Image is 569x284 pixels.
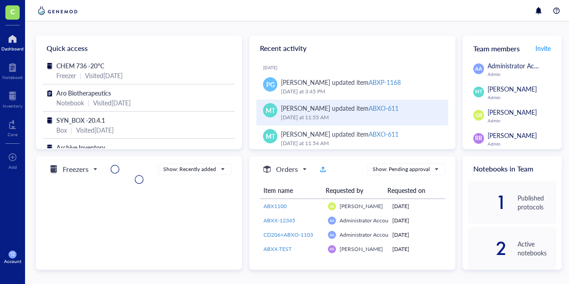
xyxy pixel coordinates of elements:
[281,129,399,139] div: [PERSON_NAME] updated item
[340,202,383,210] span: [PERSON_NAME]
[3,103,22,109] div: Inventory
[260,182,322,199] th: Item name
[340,245,383,253] span: [PERSON_NAME]
[256,74,448,100] a: PG[PERSON_NAME] updated itemABXP-1168[DATE] at 3:45 PM
[263,217,321,225] a: ABXX-12345
[392,202,442,210] div: [DATE]
[3,89,22,109] a: Inventory
[163,165,216,173] div: Show: Recently added
[263,202,321,210] a: ABX1100
[266,131,275,141] span: MT
[488,84,537,93] span: [PERSON_NAME]
[56,71,76,80] div: Freezer
[373,165,430,173] div: Show: Pending approval
[63,164,89,175] h5: Freezers
[8,164,17,170] div: Add
[535,41,551,55] button: Invite
[10,6,15,17] span: C
[56,61,104,70] span: CHEM 736 -20°C
[535,44,551,53] span: Invite
[463,36,562,61] div: Team members
[2,60,23,80] a: Notebook
[369,78,401,87] div: ABXP-1168
[56,88,111,97] span: Aro Biotherapeutics
[392,217,442,225] div: [DATE]
[488,61,550,70] span: Administrator Account
[340,231,393,238] span: Administrator Account
[518,239,556,257] div: Active notebooks
[281,113,441,122] div: [DATE] at 11:55 AM
[71,125,72,135] div: |
[475,65,482,73] span: AA
[76,125,114,135] div: Visited [DATE]
[1,46,24,51] div: Dashboard
[330,233,334,237] span: AA
[263,65,448,70] div: [DATE]
[56,98,84,108] div: Notebook
[384,182,438,199] th: Requested on
[1,32,24,51] a: Dashboard
[8,132,17,137] div: Core
[56,143,105,152] span: Archive Inventory
[36,5,80,16] img: genemod-logo
[56,116,105,125] span: SYN_BOX -20.4.1
[10,252,15,257] span: TZ
[266,105,275,115] span: MT
[488,95,556,100] div: Admin
[322,182,384,199] th: Requested by
[249,36,455,61] div: Recent activity
[330,247,334,251] span: RR
[369,104,399,113] div: ABXO-611
[281,103,399,113] div: [PERSON_NAME] updated item
[8,117,17,137] a: Core
[263,231,313,238] span: CD206+ABXO-1103
[518,193,556,211] div: Published protocols
[36,36,242,61] div: Quick access
[330,205,334,209] span: GB
[468,241,507,255] div: 2
[340,217,393,224] span: Administrator Account
[85,71,123,80] div: Visited [DATE]
[369,129,399,138] div: ABXO-611
[263,231,321,239] a: CD206+ABXO-1103
[80,71,81,80] div: |
[256,125,448,151] a: MT[PERSON_NAME] updated itemABXO-611[DATE] at 11:54 AM
[475,134,482,142] span: RR
[266,79,275,89] span: PG
[463,156,562,181] div: Notebooks in Team
[263,202,287,210] span: ABX1100
[93,98,131,108] div: Visited [DATE]
[281,87,441,96] div: [DATE] at 3:45 PM
[276,164,298,175] h5: Orders
[488,141,556,146] div: Admin
[263,245,321,253] a: ABXX-TEST
[4,259,21,264] div: Account
[488,71,556,77] div: Admin
[263,245,292,253] span: ABXX-TEST
[488,131,537,140] span: [PERSON_NAME]
[468,195,507,209] div: 1
[2,75,23,80] div: Notebook
[56,125,67,135] div: Box
[488,118,556,123] div: Admin
[475,88,482,95] span: MT
[256,100,448,125] a: MT[PERSON_NAME] updated itemABXO-611[DATE] at 11:55 AM
[263,217,295,224] span: ABXX-12345
[88,98,89,108] div: |
[330,219,334,223] span: AA
[475,112,482,119] span: GB
[392,245,442,253] div: [DATE]
[281,77,401,87] div: [PERSON_NAME] updated item
[392,231,442,239] div: [DATE]
[488,108,537,117] span: [PERSON_NAME]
